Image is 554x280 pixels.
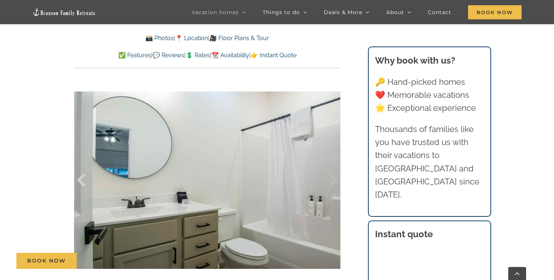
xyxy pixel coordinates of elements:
span: Things to do [263,10,300,15]
a: 📆 Availability [211,52,249,59]
span: About [386,10,404,15]
a: 💬 Reviews [153,52,184,59]
p: | | [74,33,340,43]
span: Vacation homes [192,10,239,15]
a: 📍 Location [175,35,208,42]
a: 📸 Photos [145,35,174,42]
a: Book Now [16,253,77,269]
span: Contact [428,10,451,15]
a: 🎥 Floor Plans & Tour [209,35,269,42]
a: 👉 Instant Quote [251,52,297,59]
h3: Why book with us? [375,54,484,67]
p: | | | | [74,51,340,60]
span: Deals & More [324,10,362,15]
img: Branson Family Retreats Logo [32,8,96,16]
span: Book Now [468,5,522,19]
strong: Instant quote [375,229,433,239]
p: 🔑 Hand-picked homes ❤️ Memorable vacations 🌟 Exceptional experience [375,75,484,115]
p: Thousands of families like you have trusted us with their vacations to [GEOGRAPHIC_DATA] and [GEO... [375,123,484,201]
a: 💲 Rates [186,52,210,59]
span: Book Now [27,258,66,264]
a: ✅ Features [118,52,151,59]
